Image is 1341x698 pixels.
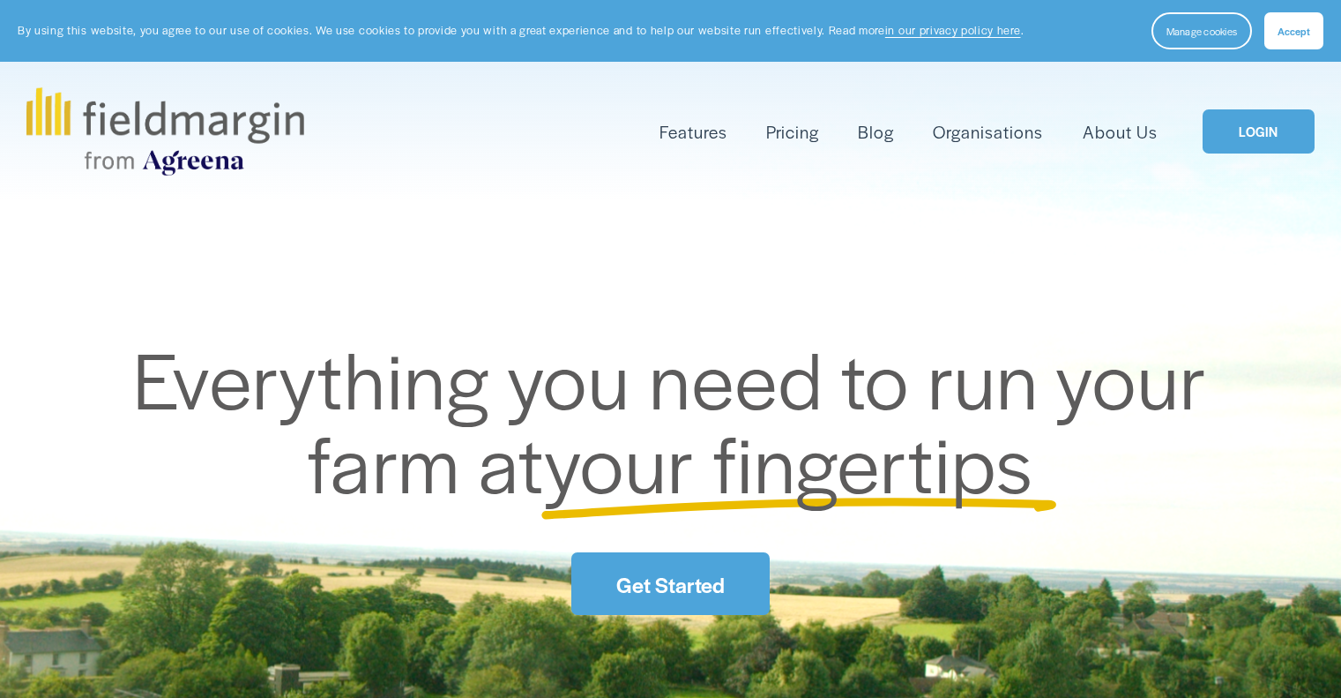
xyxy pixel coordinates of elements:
img: fieldmargin.com [26,87,303,176]
a: Organisations [933,117,1043,146]
button: Manage cookies [1151,12,1252,49]
span: Manage cookies [1166,24,1237,38]
a: folder dropdown [659,117,727,146]
span: Everything you need to run your farm at [133,322,1226,517]
span: Accept [1278,24,1310,38]
button: Accept [1264,12,1323,49]
a: Get Started [571,552,769,615]
span: Features [659,119,727,145]
a: About Us [1083,117,1158,146]
a: in our privacy policy here [885,22,1021,38]
p: By using this website, you agree to our use of cookies. We use cookies to provide you with a grea... [18,22,1024,39]
a: Blog [858,117,894,146]
a: LOGIN [1203,109,1314,154]
span: your fingertips [544,406,1033,516]
a: Pricing [766,117,819,146]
